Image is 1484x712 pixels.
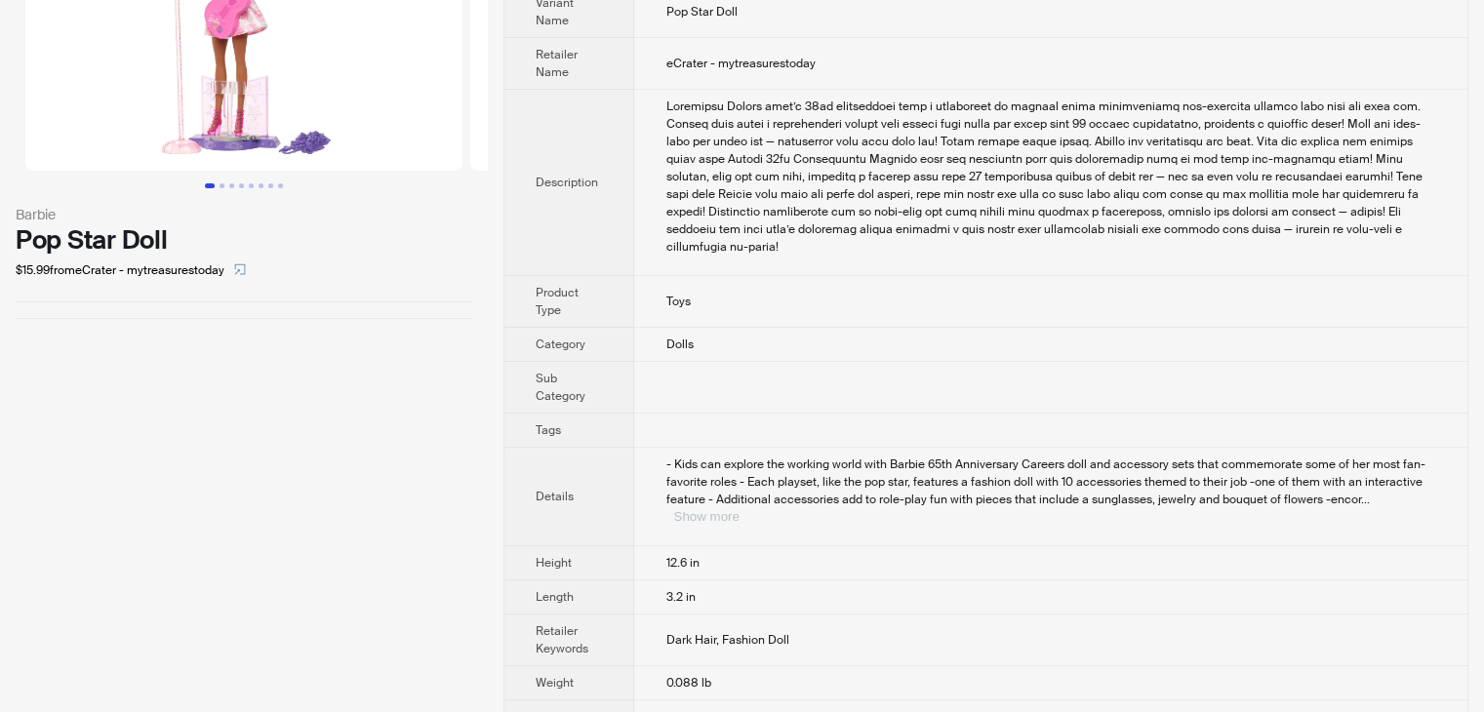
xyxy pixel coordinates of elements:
[268,183,273,188] button: Go to slide 7
[536,589,574,605] span: Length
[205,183,215,188] button: Go to slide 1
[536,623,588,656] span: Retailer Keywords
[665,98,1436,256] div: Celebrate Barbie doll’s 65th anniversary with a collection of fashion dolls highlighting fan-favo...
[239,183,244,188] button: Go to slide 4
[665,589,695,605] span: 3.2 in
[234,263,246,275] span: select
[536,675,574,691] span: Weight
[536,175,598,190] span: Description
[536,285,579,318] span: Product Type
[220,183,224,188] button: Go to slide 2
[665,675,710,691] span: 0.088 lb
[536,422,561,438] span: Tags
[665,4,737,20] span: Pop Star Doll
[16,204,472,225] div: Barbie
[536,336,585,352] span: Category
[665,632,788,648] span: Dark Hair, Fashion Doll
[665,555,699,571] span: 12.6 in
[673,509,739,524] button: Expand
[665,455,1436,526] div: - Kids can explore the working world with Barbie 65th Anniversary Careers doll and accessory sets...
[665,456,1424,507] span: - Kids can explore the working world with Barbie 65th Anniversary Careers doll and accessory sets...
[1360,492,1369,507] span: ...
[229,183,234,188] button: Go to slide 3
[278,183,283,188] button: Go to slide 8
[16,225,472,255] div: Pop Star Doll
[249,183,254,188] button: Go to slide 5
[16,255,472,286] div: $15.99 from eCrater - mytreasurestoday
[665,294,690,309] span: Toys
[536,555,572,571] span: Height
[536,47,578,80] span: Retailer Name
[665,336,693,352] span: Dolls
[665,56,815,71] span: eCrater - mytreasurestoday
[536,371,585,404] span: Sub Category
[259,183,263,188] button: Go to slide 6
[536,489,574,504] span: Details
